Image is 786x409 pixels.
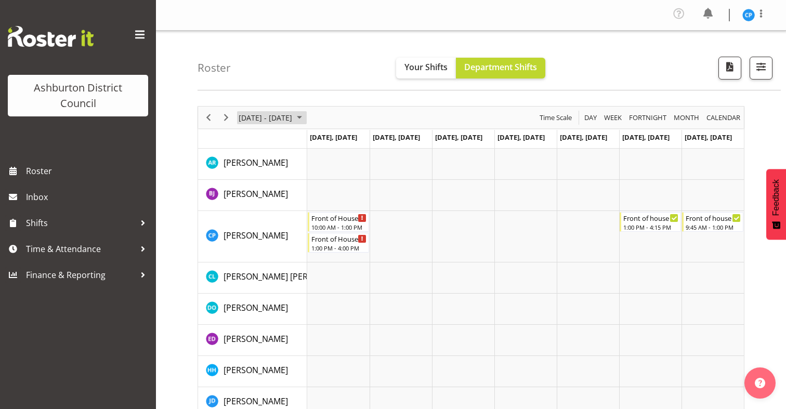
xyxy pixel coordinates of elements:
[237,111,307,124] button: July 21 - 27, 2025
[26,163,151,179] span: Roster
[238,111,293,124] span: [DATE] - [DATE]
[219,111,233,124] button: Next
[224,157,288,168] span: [PERSON_NAME]
[603,111,623,124] span: Week
[560,133,607,142] span: [DATE], [DATE]
[583,111,599,124] button: Timeline Day
[628,111,667,124] span: Fortnight
[435,133,482,142] span: [DATE], [DATE]
[672,111,701,124] button: Timeline Month
[311,233,366,244] div: Front of House - Weekday
[705,111,741,124] span: calendar
[623,223,678,231] div: 1:00 PM - 4:15 PM
[623,213,678,223] div: Front of house - Weekend
[198,325,307,356] td: Esther Deans resource
[311,213,366,223] div: Front of House - Weekday
[198,356,307,387] td: Hannah Herbert-Olsen resource
[217,107,235,128] div: Next
[627,111,669,124] button: Fortnight
[224,156,288,169] a: [PERSON_NAME]
[202,111,216,124] button: Previous
[583,111,598,124] span: Day
[682,212,743,232] div: Charin Phumcharoen"s event - Front of house - Weekend Begin From Sunday, July 27, 2025 at 9:45:00...
[224,230,288,241] span: [PERSON_NAME]
[224,270,355,283] a: [PERSON_NAME] [PERSON_NAME]
[308,212,369,232] div: Charin Phumcharoen"s event - Front of House - Weekday Begin From Monday, July 21, 2025 at 10:00:0...
[26,267,135,283] span: Finance & Reporting
[224,188,288,200] a: [PERSON_NAME]
[200,107,217,128] div: Previous
[198,211,307,262] td: Charin Phumcharoen resource
[686,223,741,231] div: 9:45 AM - 1:00 PM
[539,111,573,124] span: Time Scale
[8,26,94,47] img: Rosterit website logo
[771,179,781,216] span: Feedback
[311,223,366,231] div: 10:00 AM - 1:00 PM
[685,133,732,142] span: [DATE], [DATE]
[686,213,741,223] div: Front of house - Weekend
[198,62,231,74] h4: Roster
[198,294,307,325] td: Denise O'Halloran resource
[673,111,700,124] span: Month
[538,111,574,124] button: Time Scale
[464,61,537,73] span: Department Shifts
[620,212,681,232] div: Charin Phumcharoen"s event - Front of house - Weekend Begin From Saturday, July 26, 2025 at 1:00:...
[311,244,366,252] div: 1:00 PM - 4:00 PM
[396,58,456,78] button: Your Shifts
[224,301,288,314] a: [PERSON_NAME]
[308,233,369,253] div: Charin Phumcharoen"s event - Front of House - Weekday Begin From Monday, July 21, 2025 at 1:00:00...
[497,133,545,142] span: [DATE], [DATE]
[755,378,765,388] img: help-xxl-2.png
[224,364,288,376] a: [PERSON_NAME]
[373,133,420,142] span: [DATE], [DATE]
[310,133,357,142] span: [DATE], [DATE]
[602,111,624,124] button: Timeline Week
[766,169,786,240] button: Feedback - Show survey
[622,133,670,142] span: [DATE], [DATE]
[224,229,288,242] a: [PERSON_NAME]
[224,395,288,407] a: [PERSON_NAME]
[456,58,545,78] button: Department Shifts
[224,333,288,345] a: [PERSON_NAME]
[718,57,741,80] button: Download a PDF of the roster according to the set date range.
[224,395,288,407] span: [PERSON_NAME]
[26,241,135,257] span: Time & Attendance
[198,149,307,180] td: Andrew Rankin resource
[26,215,135,231] span: Shifts
[705,111,742,124] button: Month
[18,80,138,111] div: Ashburton District Council
[26,189,151,205] span: Inbox
[750,57,772,80] button: Filter Shifts
[198,180,307,211] td: Barbara Jaine resource
[404,61,448,73] span: Your Shifts
[224,271,355,282] span: [PERSON_NAME] [PERSON_NAME]
[198,262,307,294] td: Connor Lysaght resource
[742,9,755,21] img: charin-phumcharoen11025.jpg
